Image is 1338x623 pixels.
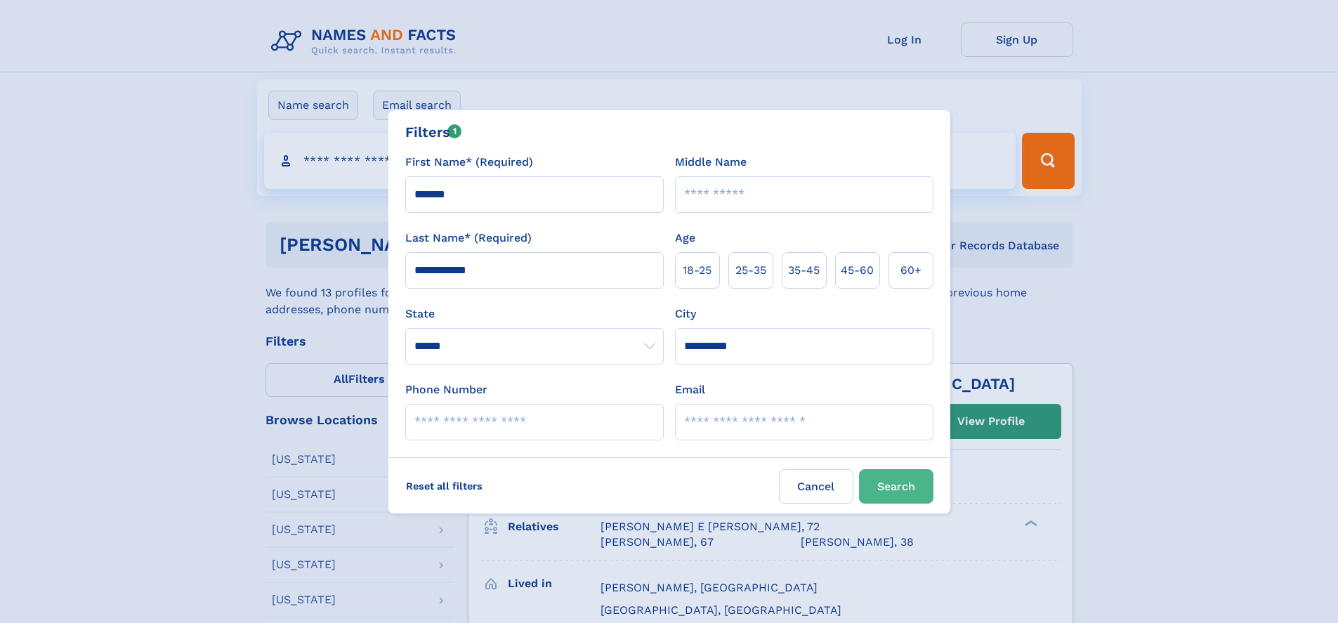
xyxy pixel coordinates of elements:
[859,469,933,504] button: Search
[397,469,492,503] label: Reset all filters
[779,469,853,504] label: Cancel
[675,306,696,322] label: City
[900,262,921,279] span: 60+
[675,381,705,398] label: Email
[405,122,462,143] div: Filters
[675,230,695,247] label: Age
[735,262,766,279] span: 25‑35
[841,262,874,279] span: 45‑60
[675,154,747,171] label: Middle Name
[405,306,664,322] label: State
[788,262,820,279] span: 35‑45
[405,230,532,247] label: Last Name* (Required)
[683,262,711,279] span: 18‑25
[405,154,533,171] label: First Name* (Required)
[405,381,487,398] label: Phone Number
